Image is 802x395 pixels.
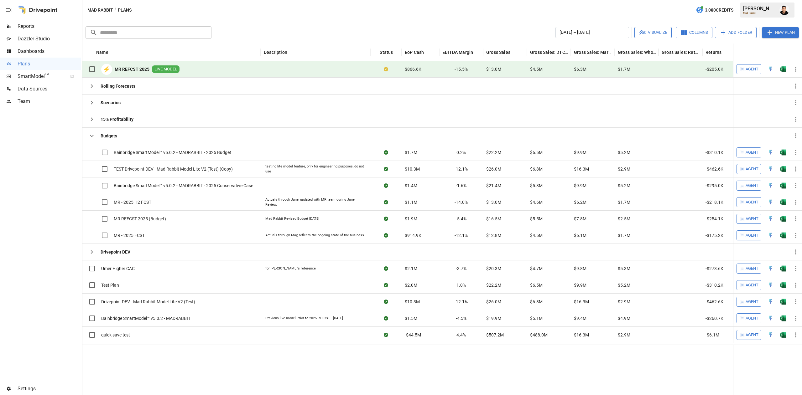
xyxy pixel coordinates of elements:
[530,149,543,156] span: $6.5M
[530,265,543,272] span: $4.7M
[101,332,130,338] span: quick save test
[530,282,543,288] span: $6.5M
[746,149,758,156] span: Agent
[706,199,723,205] span: -$218.1K
[574,50,612,55] div: Gross Sales: Marketplace
[574,315,586,321] span: $9.4M
[384,149,388,156] div: Sync complete
[706,232,723,239] span: -$175.2K
[768,332,774,338] img: quick-edit-flash.b8aec18c.svg
[456,182,466,189] span: -1.6%
[768,299,774,305] img: quick-edit-flash.b8aec18c.svg
[455,232,468,239] span: -12.1%
[101,265,135,272] span: Umer Higher CAC
[706,282,723,288] span: -$310.2K
[574,199,586,205] span: $6.2M
[456,265,466,272] span: -3.7%
[101,64,112,75] div: ⚡
[706,66,723,72] span: -$205.0K
[768,265,774,272] img: quick-edit-flash.b8aec18c.svg
[101,299,195,305] span: Drivepoint DEV - Mad Rabbit Model Lite V2 (Test)
[574,299,589,305] span: $16.3M
[530,182,543,189] span: $5.8M
[574,182,586,189] span: $9.9M
[530,216,543,222] span: $5.5M
[768,332,774,338] div: Open in Quick Edit
[737,297,761,307] button: Agent
[768,199,774,205] div: Open in Quick Edit
[737,280,761,290] button: Agent
[768,315,774,321] div: Open in Quick Edit
[768,282,774,288] img: quick-edit-flash.b8aec18c.svg
[706,332,719,338] span: -$6.1M
[114,216,166,222] span: MR REFCST 2025 (Budget)
[405,66,421,72] span: $866.6K
[768,66,774,72] img: quick-edit-flash.b8aec18c.svg
[101,249,130,255] b: Drivepoint DEV
[780,166,786,172] img: g5qfjXmAAAAABJRU5ErkJggg==
[768,216,774,222] div: Open in Quick Edit
[768,216,774,222] img: quick-edit-flash.b8aec18c.svg
[780,332,786,338] img: g5qfjXmAAAAABJRU5ErkJggg==
[18,35,81,43] span: Dazzler Studio
[456,149,466,156] span: 0.2%
[18,48,81,55] span: Dashboards
[405,232,421,239] span: $914.9K
[574,265,586,272] span: $9.8M
[486,299,501,305] span: $26.0M
[455,299,468,305] span: -12.1%
[779,5,789,15] div: Francisco Sanchez
[737,313,761,323] button: Agent
[746,199,758,206] span: Agent
[265,316,343,321] div: Previous live model Prior to 2025 REFCST - [DATE]
[486,282,501,288] span: $22.2M
[780,149,786,156] img: g5qfjXmAAAAABJRU5ErkJggg==
[618,66,630,72] span: $1.7M
[265,233,365,238] div: Actuals through May, reflects the ongoing state of the business.
[384,332,388,338] div: Sync complete
[768,315,774,321] img: quick-edit-flash.b8aec18c.svg
[101,83,135,89] b: Rolling Forecasts
[530,50,569,55] div: Gross Sales: DTC Online
[486,199,501,205] span: $13.0M
[737,197,761,207] button: Agent
[780,315,786,321] img: g5qfjXmAAAAABJRU5ErkJggg==
[486,182,501,189] span: $21.4M
[737,181,761,191] button: Agent
[746,282,758,289] span: Agent
[530,66,543,72] span: $4.5M
[384,182,388,189] div: Sync complete
[101,133,117,139] b: Budgets
[574,332,589,338] span: $16.3M
[780,149,786,156] div: Open in Excel
[574,282,586,288] span: $9.9M
[618,216,630,222] span: $2.5M
[574,66,586,72] span: $6.3M
[87,6,113,14] button: Mad Rabbit
[768,265,774,272] div: Open in Quick Edit
[743,6,776,12] div: [PERSON_NAME]
[618,315,630,321] span: $4.9M
[768,166,774,172] img: quick-edit-flash.b8aec18c.svg
[762,27,799,38] button: New Plan
[574,149,586,156] span: $9.9M
[442,50,473,55] div: EBITDA Margin
[618,149,630,156] span: $5.2M
[405,199,417,205] span: $1.1M
[746,166,758,173] span: Agent
[706,166,723,172] span: -$462.6K
[455,166,468,172] span: -12.1%
[18,23,81,30] span: Reports
[101,315,190,321] span: Bainbridge SmartModel™ v5.0.2 - MADRABBIT
[768,66,774,72] div: Open in Quick Edit
[114,232,145,239] span: MR - 2025 FCST
[780,315,786,321] div: Open in Excel
[405,315,417,321] span: $1.5M
[384,265,388,272] div: Sync complete
[574,166,589,172] span: $16.3M
[618,265,630,272] span: $5.3M
[634,27,672,38] button: Visualize
[768,299,774,305] div: Open in Quick Edit
[715,27,757,38] button: Add Folder
[618,299,630,305] span: $2.9M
